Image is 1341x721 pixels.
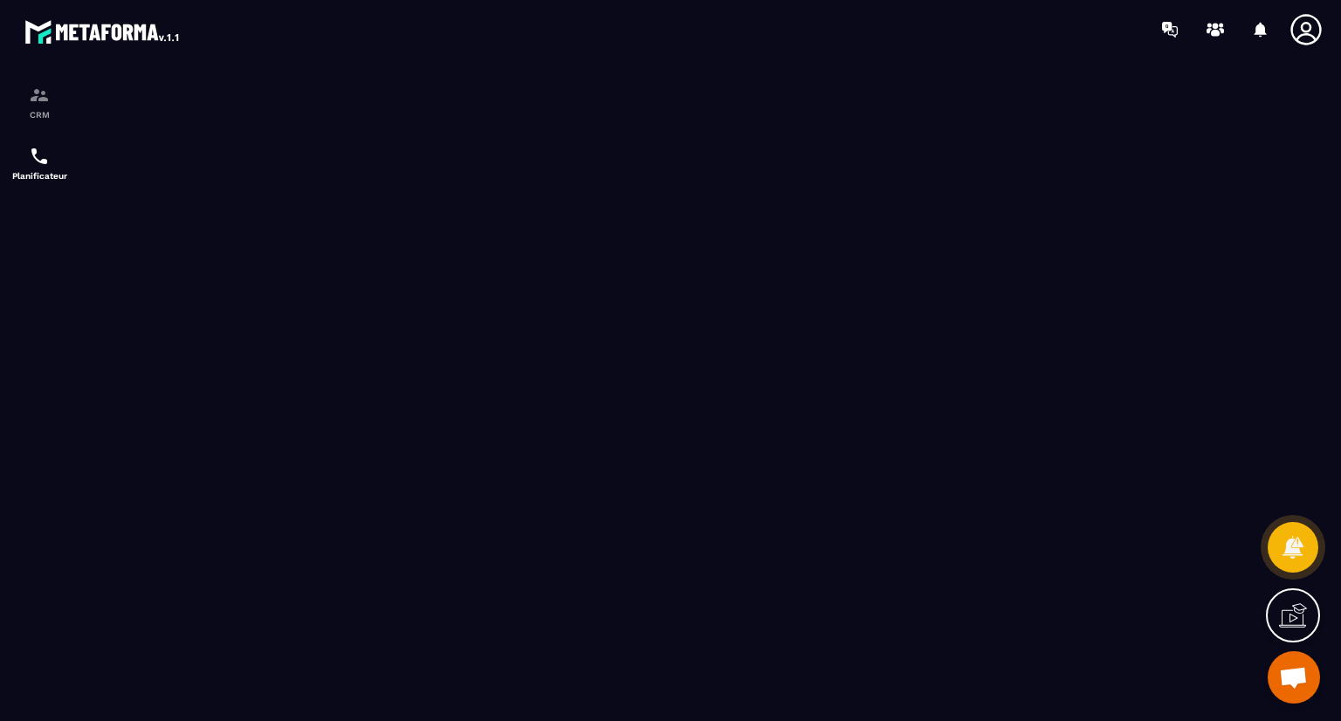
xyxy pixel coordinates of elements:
[24,16,182,47] img: logo
[4,72,74,133] a: formationformationCRM
[4,171,74,181] p: Planificateur
[4,110,74,120] p: CRM
[29,85,50,106] img: formation
[4,133,74,194] a: schedulerschedulerPlanificateur
[29,146,50,167] img: scheduler
[1268,651,1320,704] a: Ouvrir le chat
